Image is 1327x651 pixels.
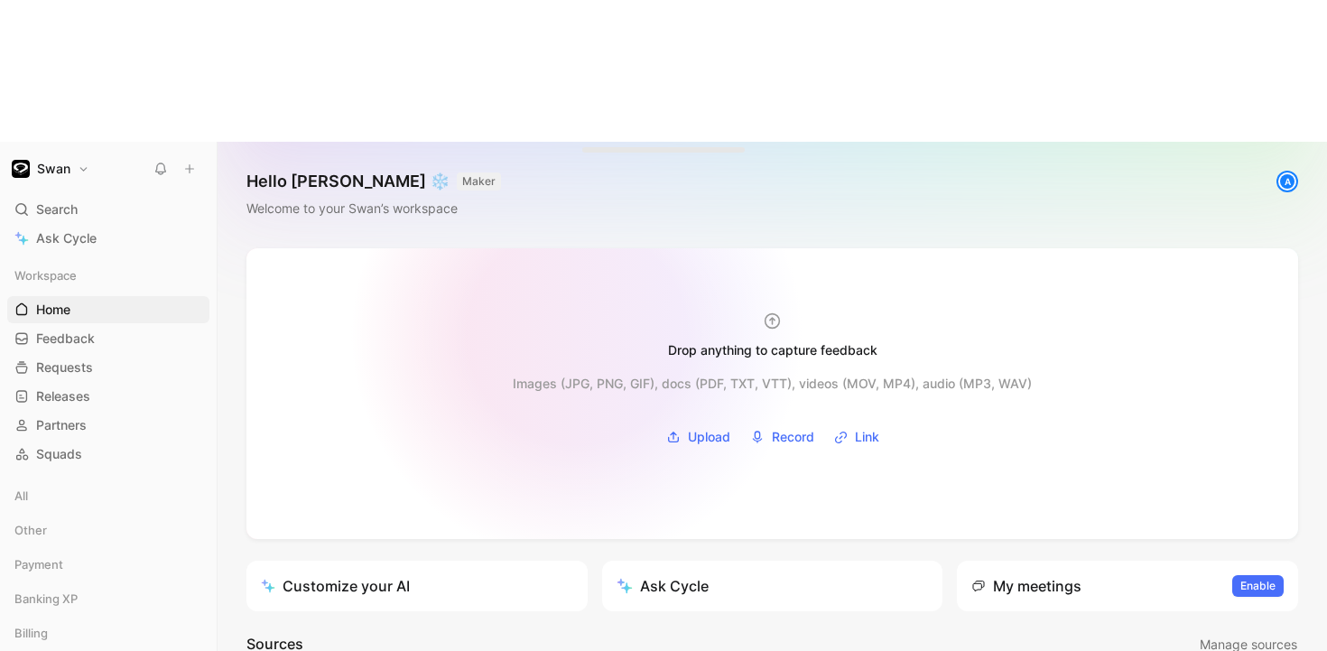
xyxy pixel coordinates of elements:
[14,266,77,284] span: Workspace
[744,423,821,451] button: Record
[14,521,47,539] span: Other
[7,296,209,323] a: Home
[660,423,737,451] button: Upload
[828,423,886,451] button: Link
[36,387,90,405] span: Releases
[7,482,209,515] div: All
[7,619,209,646] div: Billing
[7,412,209,439] a: Partners
[14,590,78,608] span: Banking XP
[7,196,209,223] div: Search
[261,575,410,597] div: Customize your AI
[36,358,93,377] span: Requests
[246,171,501,192] h1: Hello [PERSON_NAME] ❄️
[617,575,709,597] div: Ask Cycle
[7,551,209,578] div: Payment
[7,354,209,381] a: Requests
[36,228,97,249] span: Ask Cycle
[7,516,209,549] div: Other
[457,172,501,191] button: MAKER
[36,330,95,348] span: Feedback
[7,262,209,289] div: Workspace
[14,487,28,505] span: All
[513,373,1032,395] div: Images (JPG, PNG, GIF), docs (PDF, TXT, VTT), videos (MOV, MP4), audio (MP3, WAV)
[7,585,209,612] div: Banking XP
[7,585,209,618] div: Banking XP
[7,225,209,252] a: Ask Cycle
[1278,172,1296,191] div: A
[7,551,209,583] div: Payment
[772,426,814,448] span: Record
[7,325,209,352] a: Feedback
[37,161,70,177] h1: Swan
[1240,577,1276,595] span: Enable
[14,624,48,642] span: Billing
[36,445,82,463] span: Squads
[7,383,209,410] a: Releases
[246,561,588,611] a: Customize your AI
[12,160,30,178] img: Swan
[7,516,209,544] div: Other
[855,426,879,448] span: Link
[7,482,209,509] div: All
[688,426,730,448] span: Upload
[602,561,943,611] button: Ask Cycle
[971,575,1081,597] div: My meetings
[36,301,70,319] span: Home
[7,441,209,468] a: Squads
[36,199,78,220] span: Search
[7,156,94,181] button: SwanSwan
[14,555,63,573] span: Payment
[246,198,501,219] div: Welcome to your Swan’s workspace
[668,339,877,361] div: Drop anything to capture feedback
[36,416,87,434] span: Partners
[1232,575,1284,597] button: Enable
